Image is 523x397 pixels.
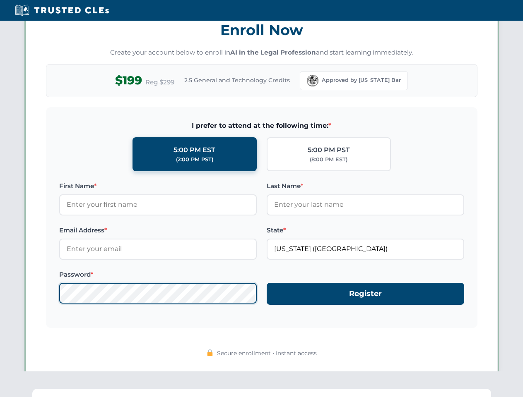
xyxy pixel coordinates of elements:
[267,225,464,235] label: State
[46,17,477,43] h3: Enroll Now
[59,225,257,235] label: Email Address
[59,181,257,191] label: First Name
[59,194,257,215] input: Enter your first name
[267,239,464,259] input: Florida (FL)
[115,71,142,90] span: $199
[145,77,174,87] span: Reg $299
[267,194,464,215] input: Enter your last name
[322,76,401,84] span: Approved by [US_STATE] Bar
[308,145,350,155] div: 5:00 PM PST
[12,4,111,17] img: Trusted CLEs
[230,48,316,56] strong: AI in the Legal Profession
[307,75,318,86] img: Florida Bar
[267,181,464,191] label: Last Name
[267,283,464,305] button: Register
[59,120,464,131] span: I prefer to attend at the following time:
[310,155,347,164] div: (8:00 PM EST)
[217,349,317,358] span: Secure enrollment • Instant access
[174,145,215,155] div: 5:00 PM EST
[46,48,477,57] p: Create your account below to enroll in and start learning immediately.
[207,349,213,356] img: 🔒
[176,155,213,164] div: (2:00 PM PST)
[184,76,290,85] span: 2.5 General and Technology Credits
[59,270,257,280] label: Password
[59,239,257,259] input: Enter your email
